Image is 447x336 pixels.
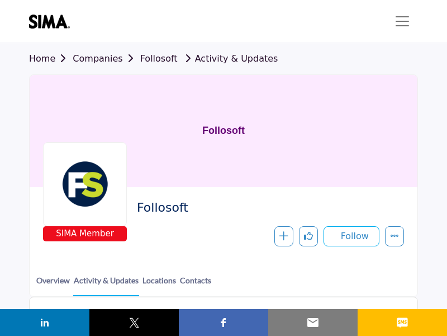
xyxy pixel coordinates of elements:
[36,274,70,295] a: Overview
[324,226,379,246] button: Follow
[73,274,139,296] a: Activity & Updates
[306,316,320,329] img: email sharing button
[179,274,212,295] a: Contacts
[142,274,177,295] a: Locations
[385,226,404,246] button: More details
[38,316,51,329] img: linkedin sharing button
[29,15,75,29] img: site Logo
[29,53,73,64] a: Home
[73,53,140,64] a: Companies
[140,53,178,64] a: Follosoft
[299,226,318,246] button: Like
[217,316,230,329] img: facebook sharing button
[202,75,245,187] h1: Follosoft
[396,316,409,329] img: sms sharing button
[180,53,278,64] a: Activity & Updates
[387,10,418,32] button: Toggle navigation
[127,316,141,329] img: twitter sharing button
[45,227,125,240] span: SIMA Member
[137,200,398,215] h2: Follosoft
